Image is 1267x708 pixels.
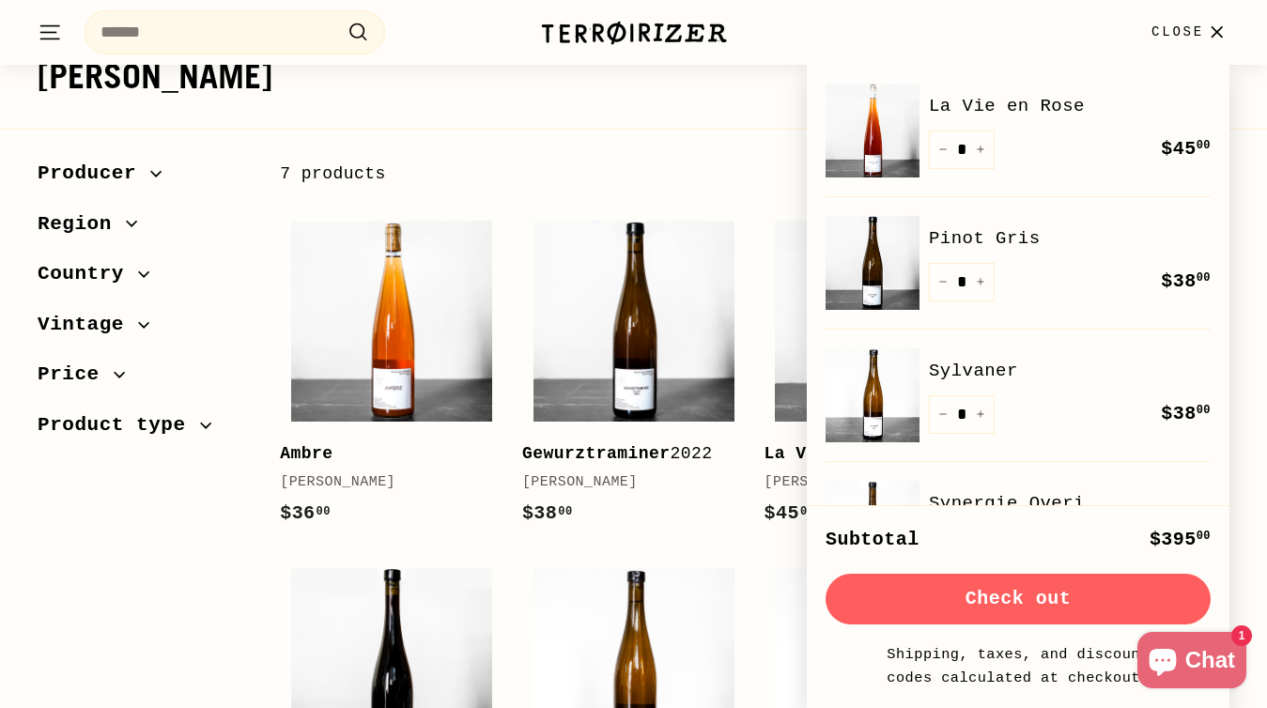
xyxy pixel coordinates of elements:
[1161,403,1211,424] span: $38
[38,258,138,290] span: Country
[1132,632,1252,693] inbox-online-store-chat: Shopify online store chat
[1197,404,1211,417] sup: 00
[929,131,957,169] button: Reduce item quantity by one
[38,158,150,190] span: Producer
[1161,138,1211,160] span: $45
[826,216,919,310] img: Pinot Gris
[826,84,919,177] img: La Vie en Rose
[1161,270,1211,292] span: $38
[765,440,969,468] div: 2021
[1197,271,1211,285] sup: 00
[1197,530,1211,543] sup: 00
[800,505,814,518] sup: 00
[38,405,250,455] button: Product type
[966,263,995,301] button: Increase item quantity by one
[280,502,331,524] span: $36
[966,131,995,169] button: Increase item quantity by one
[765,209,988,548] a: La Vie en Rose2021[PERSON_NAME]
[765,444,913,463] b: La Vie en Rose
[1150,525,1211,555] div: $395
[929,489,1211,517] a: Synergie Qveri
[522,440,727,468] div: 2022
[929,92,1211,120] a: La Vie en Rose
[929,395,957,434] button: Reduce item quantity by one
[882,643,1154,689] small: Shipping, taxes, and discount codes calculated at checkout.
[1140,5,1241,60] button: Close
[522,444,671,463] b: Gewurztraminer
[38,304,250,355] button: Vintage
[826,481,919,575] img: Synergie Qveri
[826,525,919,555] div: Subtotal
[826,574,1211,624] button: Check out
[765,471,969,494] div: [PERSON_NAME]
[929,224,1211,253] a: Pinot Gris
[522,209,746,548] a: Gewurztraminer2022[PERSON_NAME]
[280,471,485,494] div: [PERSON_NAME]
[38,58,1229,96] h1: [PERSON_NAME]
[38,208,126,240] span: Region
[38,409,200,441] span: Product type
[1151,22,1204,42] span: Close
[765,502,815,524] span: $45
[522,502,573,524] span: $38
[317,505,331,518] sup: 00
[929,357,1211,385] a: Sylvaner
[38,309,138,341] span: Vintage
[38,153,250,204] button: Producer
[38,254,250,304] button: Country
[38,354,250,405] button: Price
[280,444,332,463] b: Ambre
[929,263,957,301] button: Reduce item quantity by one
[966,395,995,434] button: Increase item quantity by one
[38,204,250,254] button: Region
[280,209,503,548] a: Ambre [PERSON_NAME]
[280,161,754,188] div: 7 products
[38,359,114,391] span: Price
[826,348,919,442] img: Sylvaner
[1197,139,1211,152] sup: 00
[522,471,727,494] div: [PERSON_NAME]
[558,505,572,518] sup: 00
